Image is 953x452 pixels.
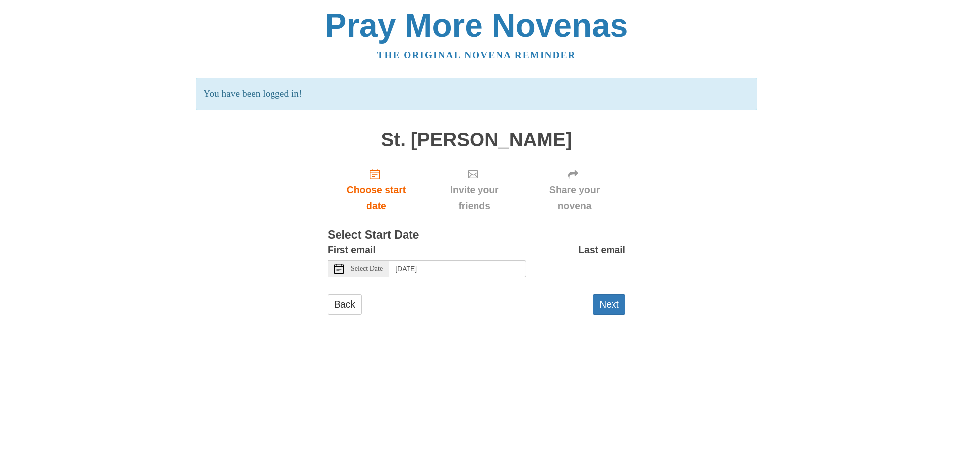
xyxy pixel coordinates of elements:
[593,294,625,315] button: Next
[328,242,376,258] label: First email
[328,160,425,219] a: Choose start date
[325,7,628,44] a: Pray More Novenas
[435,182,514,214] span: Invite your friends
[328,129,625,151] h1: St. [PERSON_NAME]
[524,160,625,219] div: Click "Next" to confirm your start date first.
[196,78,757,110] p: You have been logged in!
[351,265,383,272] span: Select Date
[534,182,615,214] span: Share your novena
[328,229,625,242] h3: Select Start Date
[425,160,524,219] div: Click "Next" to confirm your start date first.
[377,50,576,60] a: The original novena reminder
[338,182,415,214] span: Choose start date
[578,242,625,258] label: Last email
[328,294,362,315] a: Back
